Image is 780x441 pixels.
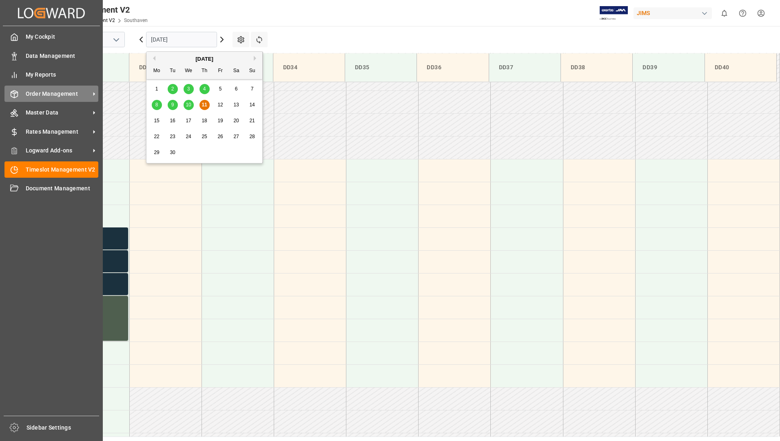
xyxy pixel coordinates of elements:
[231,116,242,126] div: Choose Saturday, September 20th, 2025
[184,84,194,94] div: Choose Wednesday, September 3rd, 2025
[219,86,222,92] span: 5
[171,102,174,108] span: 9
[170,134,175,139] span: 23
[202,118,207,123] span: 18
[27,423,100,432] span: Sidebar Settings
[26,165,99,174] span: Timeslot Management V2
[26,33,99,41] span: My Cockpit
[199,84,210,94] div: Choose Thursday, September 4th, 2025
[215,132,226,142] div: Choose Friday, September 26th, 2025
[168,132,178,142] div: Choose Tuesday, September 23rd, 2025
[233,102,239,108] span: 13
[184,132,194,142] div: Choose Wednesday, September 24th, 2025
[171,86,174,92] span: 2
[4,29,98,45] a: My Cockpit
[170,150,175,155] span: 30
[186,102,191,108] span: 10
[184,66,194,76] div: We
[352,60,410,75] div: DD35
[151,56,155,61] button: Previous Month
[4,48,98,64] a: Data Management
[199,100,210,110] div: Choose Thursday, September 11th, 2025
[146,32,217,47] input: DD-MM-YYYY
[231,84,242,94] div: Choose Saturday, September 6th, 2025
[186,118,191,123] span: 17
[233,118,239,123] span: 20
[26,52,99,60] span: Data Management
[423,60,482,75] div: DD36
[154,118,159,123] span: 15
[26,108,90,117] span: Master Data
[152,132,162,142] div: Choose Monday, September 22nd, 2025
[26,184,99,193] span: Document Management
[152,84,162,94] div: Choose Monday, September 1st, 2025
[247,84,257,94] div: Choose Sunday, September 7th, 2025
[186,134,191,139] span: 24
[247,66,257,76] div: Su
[217,102,223,108] span: 12
[733,4,752,22] button: Help Center
[187,86,190,92] span: 3
[215,116,226,126] div: Choose Friday, September 19th, 2025
[231,132,242,142] div: Choose Saturday, September 27th, 2025
[168,66,178,76] div: Tu
[146,55,262,63] div: [DATE]
[168,116,178,126] div: Choose Tuesday, September 16th, 2025
[231,66,242,76] div: Sa
[715,4,733,22] button: show 0 new notifications
[496,60,554,75] div: DD37
[634,5,715,21] button: JIMS
[168,148,178,158] div: Choose Tuesday, September 30th, 2025
[26,128,90,136] span: Rates Management
[26,146,90,155] span: Logward Add-ons
[215,100,226,110] div: Choose Friday, September 12th, 2025
[168,100,178,110] div: Choose Tuesday, September 9th, 2025
[567,60,626,75] div: DD38
[202,134,207,139] span: 25
[233,134,239,139] span: 27
[634,7,712,19] div: JIMS
[215,84,226,94] div: Choose Friday, September 5th, 2025
[184,116,194,126] div: Choose Wednesday, September 17th, 2025
[254,56,259,61] button: Next Month
[170,118,175,123] span: 16
[26,90,90,98] span: Order Management
[711,60,770,75] div: DD40
[247,116,257,126] div: Choose Sunday, September 21st, 2025
[247,132,257,142] div: Choose Sunday, September 28th, 2025
[4,181,98,196] a: Document Management
[280,60,338,75] div: DD34
[152,116,162,126] div: Choose Monday, September 15th, 2025
[154,150,159,155] span: 29
[217,134,223,139] span: 26
[4,67,98,83] a: My Reports
[168,84,178,94] div: Choose Tuesday, September 2nd, 2025
[203,86,206,92] span: 4
[184,100,194,110] div: Choose Wednesday, September 10th, 2025
[217,118,223,123] span: 19
[249,102,255,108] span: 14
[199,66,210,76] div: Th
[199,132,210,142] div: Choose Thursday, September 25th, 2025
[600,6,628,20] img: Exertis%20JAM%20-%20Email%20Logo.jpg_1722504956.jpg
[639,60,698,75] div: DD39
[110,33,122,46] button: open menu
[231,100,242,110] div: Choose Saturday, September 13th, 2025
[251,86,254,92] span: 7
[26,71,99,79] span: My Reports
[199,116,210,126] div: Choose Thursday, September 18th, 2025
[235,86,238,92] span: 6
[155,86,158,92] span: 1
[247,100,257,110] div: Choose Sunday, September 14th, 2025
[249,118,255,123] span: 21
[249,134,255,139] span: 28
[152,66,162,76] div: Mo
[202,102,207,108] span: 11
[215,66,226,76] div: Fr
[136,60,194,75] div: DD32
[154,134,159,139] span: 22
[152,100,162,110] div: Choose Monday, September 8th, 2025
[152,148,162,158] div: Choose Monday, September 29th, 2025
[4,161,98,177] a: Timeslot Management V2
[149,81,260,161] div: month 2025-09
